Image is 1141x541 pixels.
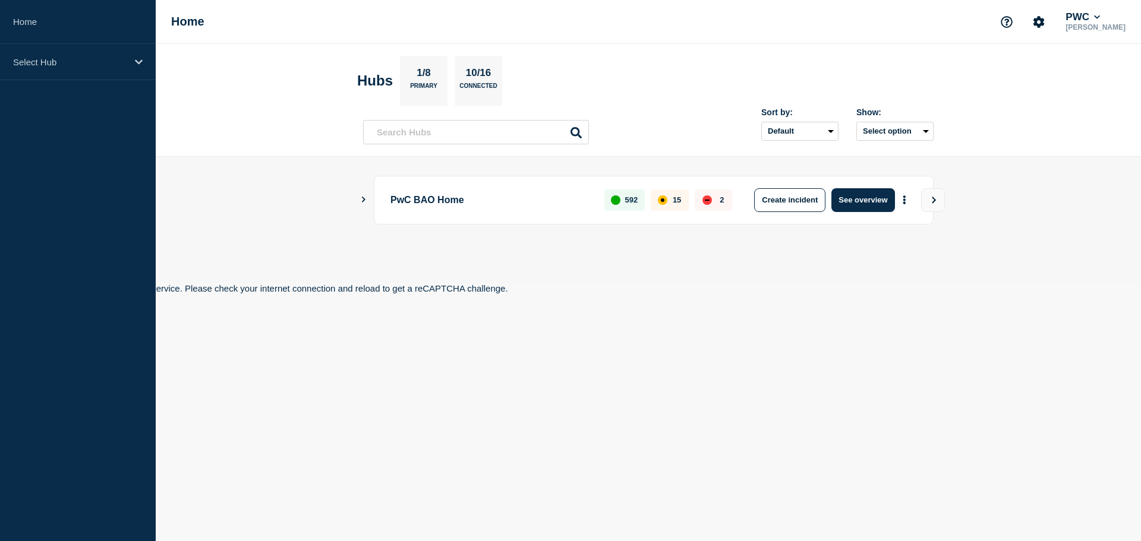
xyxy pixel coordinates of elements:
[363,120,589,144] input: Search Hubs
[831,188,894,212] button: See overview
[761,107,839,117] div: Sort by:
[673,195,681,204] p: 15
[1063,23,1128,31] p: [PERSON_NAME]
[761,122,839,141] select: Sort by
[720,195,724,204] p: 2
[754,188,825,212] button: Create incident
[171,15,204,29] h1: Home
[611,195,620,205] div: up
[13,57,127,67] p: Select Hub
[361,195,367,204] button: Show Connected Hubs
[897,189,912,211] button: More actions
[921,188,945,212] button: View
[1063,11,1102,23] button: PWC
[856,122,934,141] button: Select option
[357,72,393,89] h2: Hubs
[658,195,667,205] div: affected
[994,10,1019,34] button: Support
[412,67,436,83] p: 1/8
[459,83,497,95] p: Connected
[856,107,934,117] div: Show:
[410,83,437,95] p: Primary
[1026,10,1051,34] button: Account settings
[390,188,591,212] p: PwC BAO Home
[461,67,496,83] p: 10/16
[702,195,712,205] div: down
[625,195,638,204] p: 592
